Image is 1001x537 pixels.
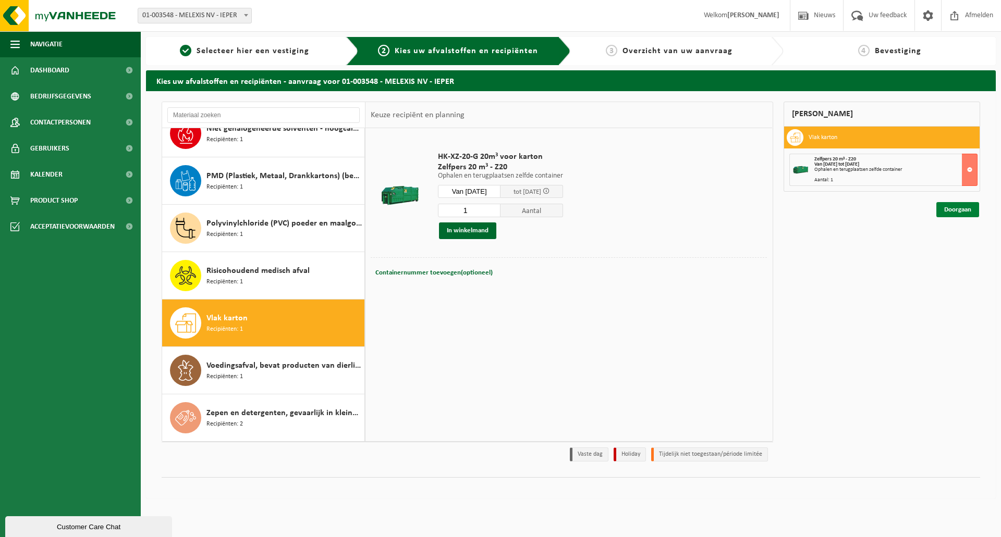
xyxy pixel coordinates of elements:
span: 01-003548 - MELEXIS NV - IEPER [138,8,251,23]
button: Niet gehalogeneerde solventen - hoogcalorisch in kleinverpakking Recipiënten: 1 [162,110,365,157]
span: HK-XZ-20-G 20m³ voor karton [438,152,563,162]
span: Zelfpers 20 m³ - Z20 [438,162,563,172]
span: Bedrijfsgegevens [30,83,91,109]
span: Risicohoudend medisch afval [206,265,310,277]
span: Overzicht van uw aanvraag [622,47,733,55]
li: Tijdelijk niet toegestaan/période limitée [651,447,768,461]
span: Voedingsafval, bevat producten van dierlijke oorsprong, onverpakt, categorie 3 [206,359,362,372]
span: Zelfpers 20 m³ - Z20 [814,156,856,162]
span: tot [DATE] [514,189,541,195]
span: Recipiënten: 1 [206,182,243,192]
button: Vlak karton Recipiënten: 1 [162,299,365,347]
span: Navigatie [30,31,63,57]
div: [PERSON_NAME] [784,102,981,127]
span: Niet gehalogeneerde solventen - hoogcalorisch in kleinverpakking [206,122,362,135]
span: Recipiënten: 1 [206,372,243,382]
button: Voedingsafval, bevat producten van dierlijke oorsprong, onverpakt, categorie 3 Recipiënten: 1 [162,347,365,394]
p: Ophalen en terugplaatsen zelfde container [438,172,563,180]
span: Product Shop [30,188,78,214]
div: Ophalen en terugplaatsen zelfde container [814,167,978,172]
span: Contactpersonen [30,109,91,135]
a: Doorgaan [936,202,979,217]
span: 4 [858,45,870,56]
span: 1 [180,45,191,56]
span: Recipiënten: 1 [206,135,243,145]
span: Vlak karton [206,312,248,324]
span: 3 [606,45,617,56]
span: Recipiënten: 1 [206,230,243,240]
div: Keuze recipiënt en planning [365,102,470,128]
span: 01-003548 - MELEXIS NV - IEPER [138,8,252,23]
strong: [PERSON_NAME] [727,11,779,19]
span: Recipiënten: 1 [206,324,243,334]
li: Holiday [614,447,646,461]
span: Kies uw afvalstoffen en recipiënten [395,47,538,55]
span: Recipiënten: 1 [206,277,243,287]
button: Zepen en detergenten, gevaarlijk in kleinverpakking Recipiënten: 2 [162,394,365,441]
span: Selecteer hier een vestiging [197,47,309,55]
button: PMD (Plastiek, Metaal, Drankkartons) (bedrijven) Recipiënten: 1 [162,157,365,205]
h3: Vlak karton [809,129,837,146]
span: Kalender [30,161,63,188]
span: Gebruikers [30,135,69,161]
span: Dashboard [30,57,69,83]
span: Aantal [500,204,563,217]
button: Polyvinylchloride (PVC) poeder en maalgoed Recipiënten: 1 [162,205,365,252]
span: 2 [378,45,389,56]
a: 1Selecteer hier een vestiging [151,45,338,57]
span: Zepen en detergenten, gevaarlijk in kleinverpakking [206,407,362,419]
span: Recipiënten: 2 [206,419,243,429]
iframe: chat widget [5,514,174,537]
input: Selecteer datum [438,185,500,198]
span: Containernummer toevoegen(optioneel) [375,269,493,276]
button: In winkelmand [439,222,496,239]
span: PMD (Plastiek, Metaal, Drankkartons) (bedrijven) [206,170,362,182]
div: Aantal: 1 [814,178,978,183]
input: Materiaal zoeken [167,107,360,123]
span: Bevestiging [875,47,921,55]
strong: Van [DATE] tot [DATE] [814,161,859,167]
button: Containernummer toevoegen(optioneel) [374,266,494,280]
span: Acceptatievoorwaarden [30,214,115,240]
li: Vaste dag [570,447,608,461]
span: Polyvinylchloride (PVC) poeder en maalgoed [206,217,362,230]
h2: Kies uw afvalstoffen en recipiënten - aanvraag voor 01-003548 - MELEXIS NV - IEPER [146,70,996,91]
button: Risicohoudend medisch afval Recipiënten: 1 [162,252,365,299]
